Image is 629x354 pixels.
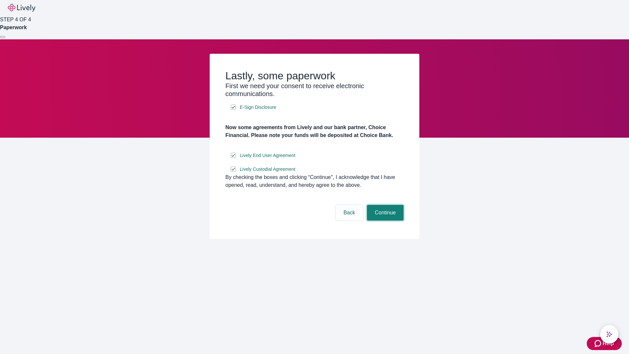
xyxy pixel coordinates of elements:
[240,104,276,111] span: E-Sign Disclosure
[335,205,363,221] button: Back
[238,103,277,111] a: e-sign disclosure document
[225,124,404,139] h4: Now some agreements from Lively and our bank partner, Choice Financial. Please note your funds wi...
[595,340,602,347] svg: Zendesk support icon
[240,152,295,159] span: Lively End User Agreement
[238,165,297,173] a: e-sign disclosure document
[606,331,613,338] svg: Lively AI Assistant
[600,325,619,344] button: chat
[367,205,404,221] button: Continue
[587,337,622,350] button: Zendesk support iconHelp
[240,166,295,173] span: Lively Custodial Agreement
[8,4,35,12] img: Lively
[225,69,404,82] h2: Lastly, some paperwork
[225,82,404,98] h3: First we need your consent to receive electronic communications.
[225,173,404,189] div: By checking the boxes and clicking “Continue", I acknowledge that I have opened, read, understand...
[602,340,614,347] span: Help
[238,151,297,160] a: e-sign disclosure document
